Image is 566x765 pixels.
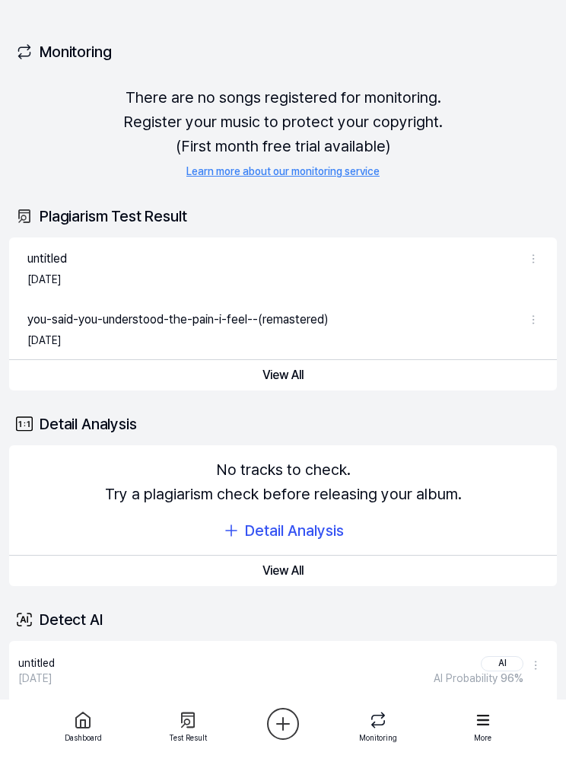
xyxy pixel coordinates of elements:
[222,518,344,543] button: Detail Analysis
[9,598,557,641] div: Detect AI
[27,250,67,268] div: untitled
[9,30,557,73] div: Monitoring
[105,457,462,506] div: No tracks to check. Try a plagiarism check before releasing your album.
[456,703,510,748] a: More
[351,703,405,748] a: Monitoring
[9,563,557,578] a: View All
[9,403,557,445] div: Detail Analysis
[9,556,557,586] button: View All
[18,656,55,671] div: untitled
[65,732,102,744] div: Dashboard
[18,671,52,687] div: [DATE]
[501,672,523,684] span: 96 %
[27,273,62,288] div: [DATE]
[56,703,110,748] a: Dashboard
[481,656,523,671] div: AI
[27,311,329,329] div: you-said-you-understood-the-pain-i-feel--(remastered)
[186,164,380,180] a: Learn more about our monitoring service
[169,732,207,744] div: Test Result
[9,195,557,237] div: Plagiarism Test Result
[434,672,498,684] span: AI Probability
[27,250,521,268] a: untitled
[359,732,397,744] div: Monitoring
[18,656,523,687] a: untitledAI[DATE]AI Probability 96%
[9,85,557,180] div: There are no songs registered for monitoring. Register your music to protect your copyright. (Fir...
[27,311,521,329] a: you-said-you-understood-the-pain-i-feel--(remastered)
[245,518,344,543] div: Detail Analysis
[161,703,215,748] a: Test Result
[9,360,557,390] button: View All
[9,368,557,382] a: View All
[474,732,491,744] div: More
[27,333,62,349] div: [DATE]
